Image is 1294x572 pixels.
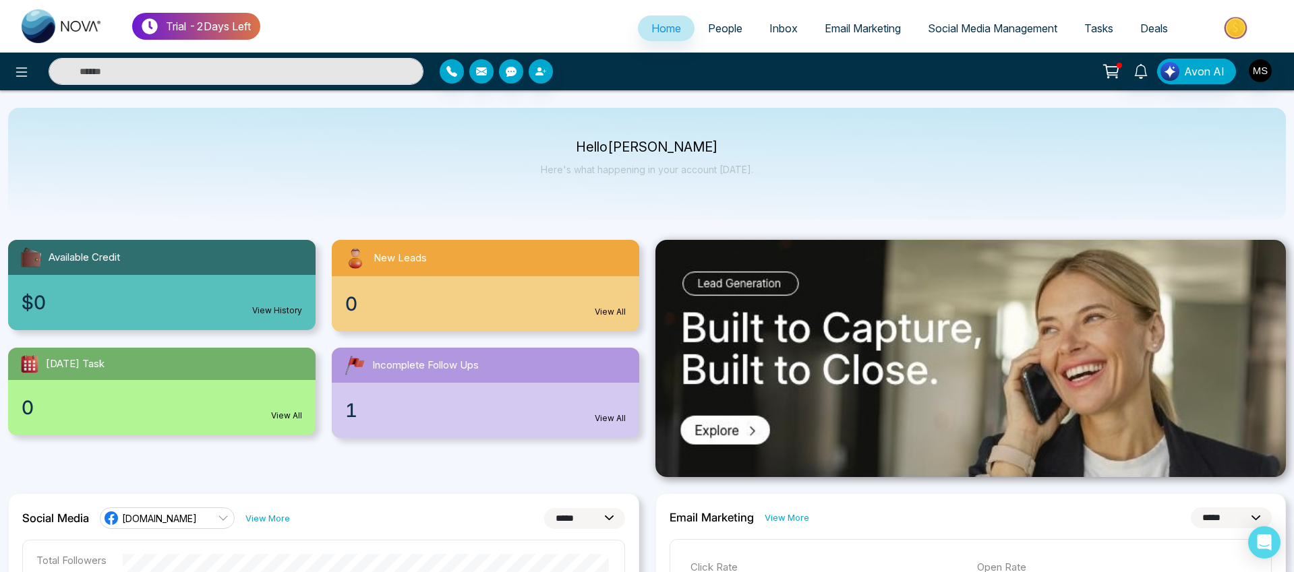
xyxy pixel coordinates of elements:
[36,554,107,567] p: Total Followers
[1127,15,1181,41] a: Deals
[655,240,1287,477] img: .
[638,15,695,41] a: Home
[595,306,626,318] a: View All
[928,22,1057,35] span: Social Media Management
[22,288,46,317] span: $0
[343,245,368,271] img: newLeads.svg
[49,250,120,265] span: Available Credit
[122,512,197,525] span: [DOMAIN_NAME]
[22,511,89,525] h2: Social Media
[374,251,427,266] span: New Leads
[541,141,753,153] p: Hello [PERSON_NAME]
[343,353,367,377] img: followUps.svg
[324,348,647,438] a: Incomplete Follow Ups1View All
[166,18,251,34] p: Trial - 2 Days Left
[22,9,102,43] img: Nova CRM Logo
[1184,63,1225,80] span: Avon AI
[811,15,914,41] a: Email Marketing
[22,393,34,422] span: 0
[271,410,302,422] a: View All
[1160,62,1179,81] img: Lead Flow
[595,412,626,424] a: View All
[1140,22,1168,35] span: Deals
[345,290,357,318] span: 0
[1084,22,1113,35] span: Tasks
[1248,526,1281,559] div: Open Intercom Messenger
[765,511,809,524] a: View More
[541,164,753,175] p: Here's what happening in your account [DATE].
[1071,15,1127,41] a: Tasks
[345,396,357,424] span: 1
[19,353,40,375] img: todayTask.svg
[1249,59,1272,82] img: User Avatar
[46,356,105,372] span: [DATE] Task
[372,358,479,373] span: Incomplete Follow Ups
[708,22,742,35] span: People
[1188,13,1286,43] img: Market-place.gif
[324,240,647,331] a: New Leads0View All
[914,15,1071,41] a: Social Media Management
[825,22,901,35] span: Email Marketing
[769,22,798,35] span: Inbox
[670,511,754,524] h2: Email Marketing
[695,15,756,41] a: People
[252,305,302,317] a: View History
[756,15,811,41] a: Inbox
[19,245,43,269] img: availableCredit.svg
[651,22,681,35] span: Home
[1157,59,1236,84] button: Avon AI
[245,512,290,525] a: View More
